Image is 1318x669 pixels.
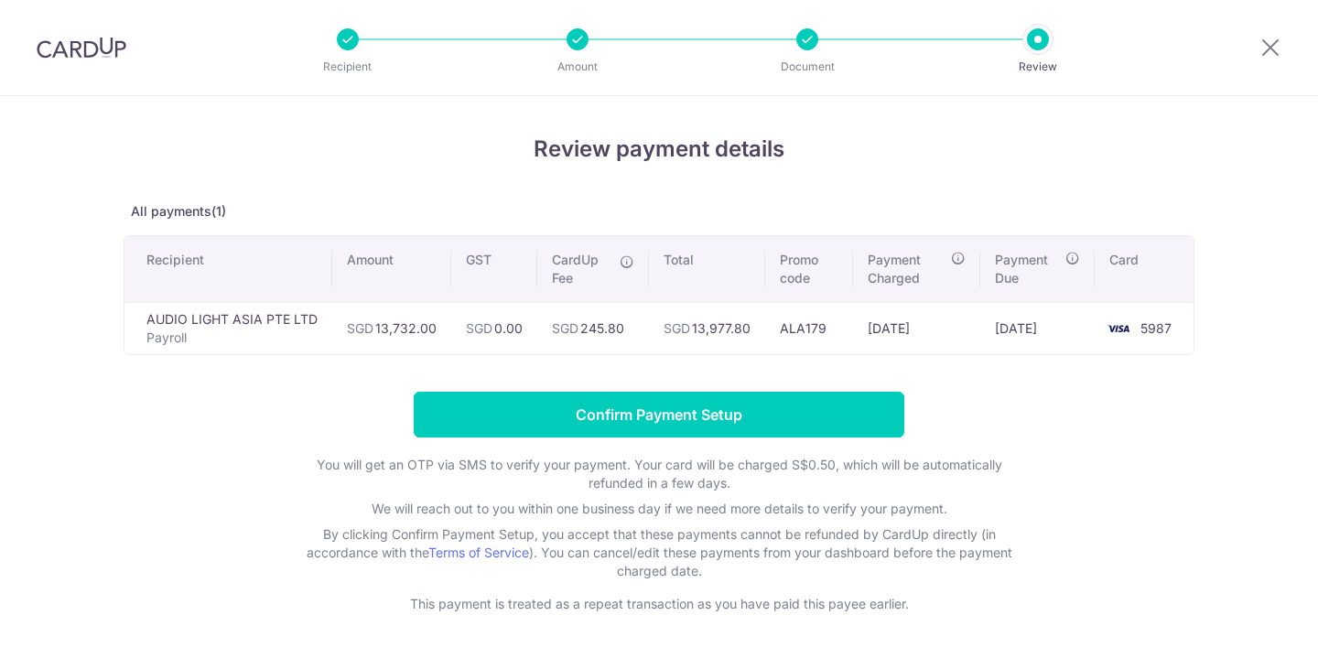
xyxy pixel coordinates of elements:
[293,525,1025,580] p: By clicking Confirm Payment Setup, you accept that these payments cannot be refunded by CardUp di...
[510,58,645,76] p: Amount
[1100,318,1137,340] img: <span class="translation_missing" title="translation missing: en.account_steps.new_confirm_form.b...
[740,58,875,76] p: Document
[124,133,1194,166] h4: Review payment details
[293,500,1025,518] p: We will reach out to you within one business day if we need more details to verify your payment.
[537,302,649,354] td: 245.80
[853,302,980,354] td: [DATE]
[1201,614,1300,660] iframe: Opens a widget where you can find more information
[765,302,852,354] td: ALA179
[414,392,904,437] input: Confirm Payment Setup
[146,329,318,347] p: Payroll
[451,302,537,354] td: 0.00
[124,302,332,354] td: AUDIO LIGHT ASIA PTE LTD
[451,236,537,302] th: GST
[466,320,492,336] span: SGD
[664,320,690,336] span: SGD
[649,302,765,354] td: 13,977.80
[332,302,451,354] td: 13,732.00
[765,236,852,302] th: Promo code
[552,251,610,287] span: CardUp Fee
[980,302,1095,354] td: [DATE]
[552,320,578,336] span: SGD
[124,202,1194,221] p: All payments(1)
[347,320,373,336] span: SGD
[649,236,765,302] th: Total
[37,37,126,59] img: CardUp
[293,456,1025,492] p: You will get an OTP via SMS to verify your payment. Your card will be charged S$0.50, which will ...
[428,545,529,560] a: Terms of Service
[868,251,945,287] span: Payment Charged
[1095,236,1194,302] th: Card
[293,595,1025,613] p: This payment is treated as a repeat transaction as you have paid this payee earlier.
[280,58,416,76] p: Recipient
[124,236,332,302] th: Recipient
[995,251,1060,287] span: Payment Due
[1140,320,1172,336] span: 5987
[332,236,451,302] th: Amount
[970,58,1106,76] p: Review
